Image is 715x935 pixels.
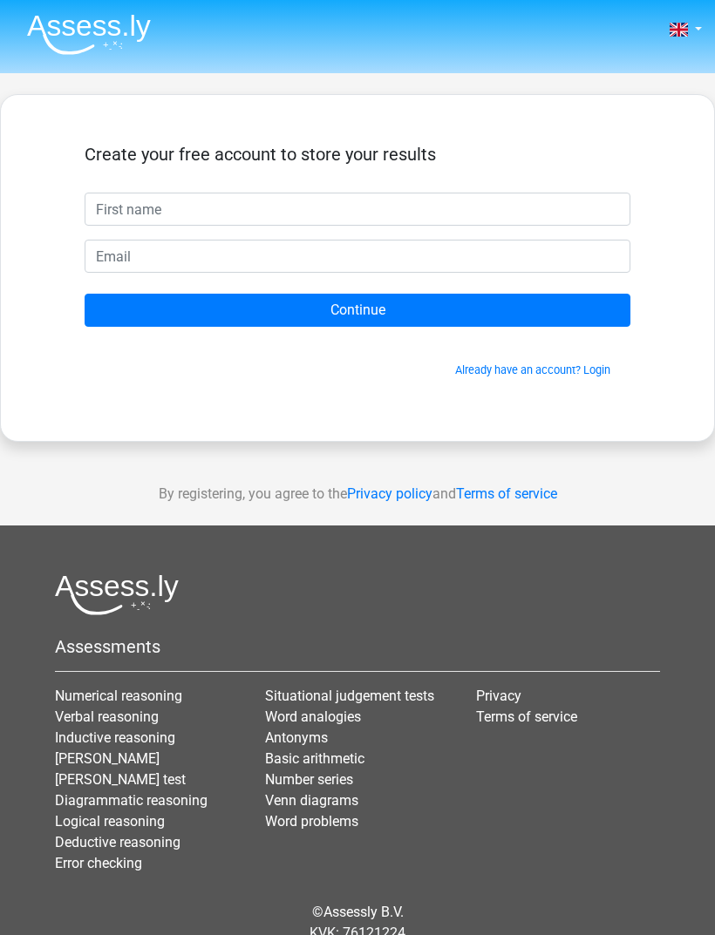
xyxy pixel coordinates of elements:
input: Email [85,240,630,273]
a: Error checking [55,855,142,871]
a: Privacy [476,688,521,704]
a: [PERSON_NAME] [PERSON_NAME] test [55,750,186,788]
a: Assessly B.V. [323,904,404,920]
a: Word problems [265,813,358,830]
h5: Create your free account to store your results [85,144,630,165]
a: Terms of service [476,708,577,725]
a: Deductive reasoning [55,834,180,850]
a: Numerical reasoning [55,688,182,704]
a: Terms of service [456,485,557,502]
a: Venn diagrams [265,792,358,809]
h5: Assessments [55,636,660,657]
input: First name [85,193,630,226]
a: Number series [265,771,353,788]
a: Situational judgement tests [265,688,434,704]
img: Assessly logo [55,574,179,615]
a: Basic arithmetic [265,750,364,767]
a: Logical reasoning [55,813,165,830]
a: Already have an account? Login [455,363,610,376]
a: Word analogies [265,708,361,725]
a: Verbal reasoning [55,708,159,725]
input: Continue [85,294,630,327]
img: Assessly [27,14,151,55]
a: Antonyms [265,729,328,746]
a: Privacy policy [347,485,432,502]
a: Diagrammatic reasoning [55,792,208,809]
a: Inductive reasoning [55,729,175,746]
